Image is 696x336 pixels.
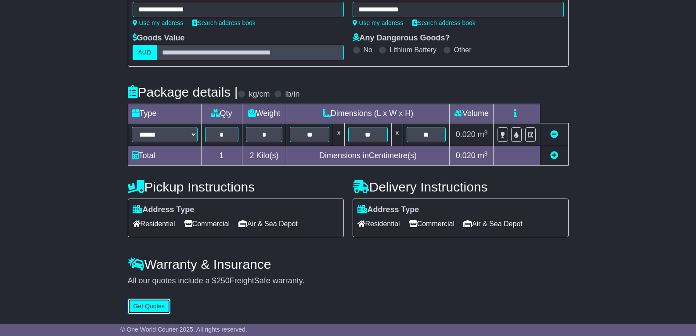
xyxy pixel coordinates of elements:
[456,151,476,160] span: 0.020
[238,217,298,231] span: Air & Sea Depot
[120,326,247,333] span: © One World Courier 2025. All rights reserved.
[249,151,254,160] span: 2
[133,217,175,231] span: Residential
[249,90,270,99] label: kg/cm
[484,150,488,157] sup: 3
[409,217,454,231] span: Commercial
[128,257,569,271] h4: Warranty & Insurance
[550,151,558,160] a: Add new item
[353,180,569,194] h4: Delivery Instructions
[285,90,299,99] label: lb/in
[478,130,488,139] span: m
[133,45,157,60] label: AUD
[242,146,286,166] td: Kilo(s)
[333,123,345,146] td: x
[456,130,476,139] span: 0.020
[389,46,436,54] label: Lithium Battery
[391,123,403,146] td: x
[128,104,201,123] td: Type
[128,146,201,166] td: Total
[133,205,195,215] label: Address Type
[216,276,230,285] span: 250
[201,146,242,166] td: 1
[484,129,488,136] sup: 3
[242,104,286,123] td: Weight
[357,205,419,215] label: Address Type
[184,217,230,231] span: Commercial
[128,276,569,286] div: All our quotes include a $ FreightSafe warranty.
[450,104,494,123] td: Volume
[128,180,344,194] h4: Pickup Instructions
[201,104,242,123] td: Qty
[550,130,558,139] a: Remove this item
[353,19,404,26] a: Use my address
[286,104,450,123] td: Dimensions (L x W x H)
[128,85,238,99] h4: Package details |
[412,19,476,26] a: Search address book
[192,19,256,26] a: Search address book
[286,146,450,166] td: Dimensions in Centimetre(s)
[463,217,523,231] span: Air & Sea Depot
[133,19,184,26] a: Use my address
[133,33,185,43] label: Goods Value
[353,33,450,43] label: Any Dangerous Goods?
[357,217,400,231] span: Residential
[128,299,171,314] button: Get Quotes
[364,46,372,54] label: No
[454,46,472,54] label: Other
[478,151,488,160] span: m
